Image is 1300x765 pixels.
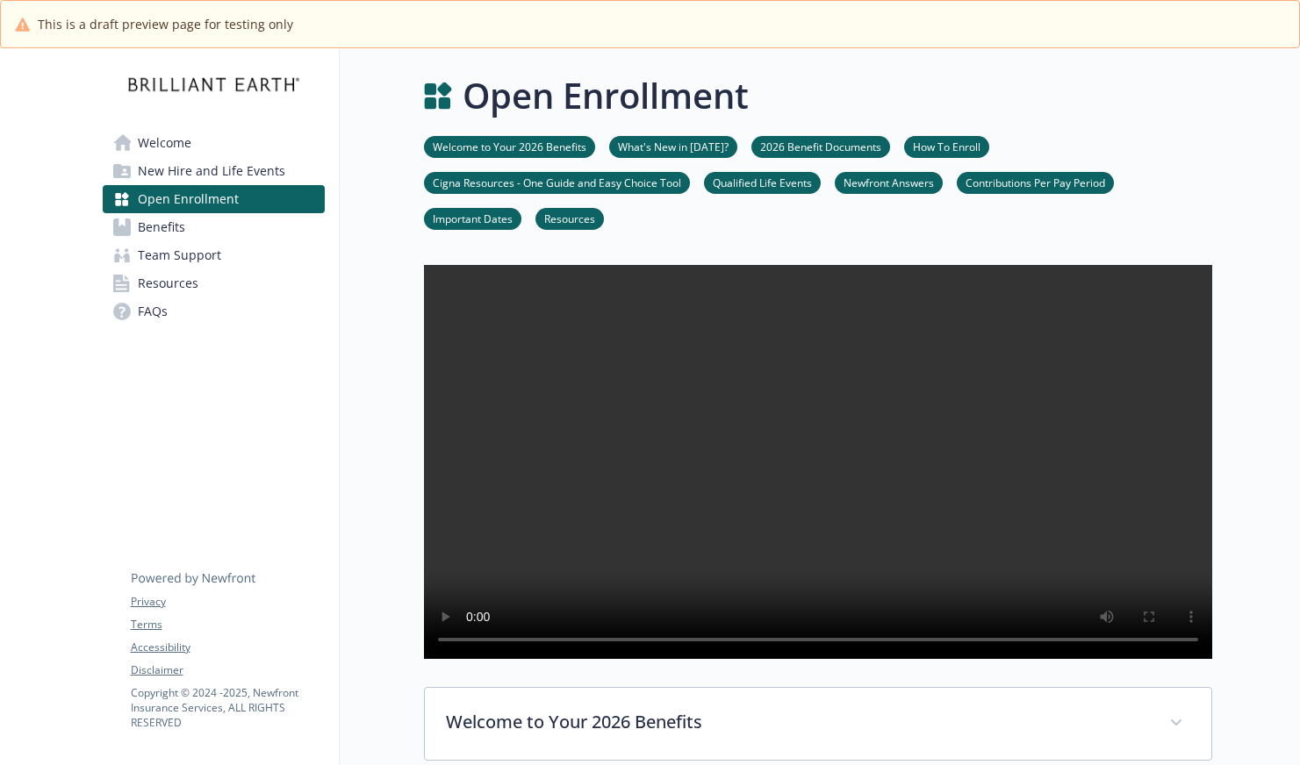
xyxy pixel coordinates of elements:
[751,138,890,154] a: 2026 Benefit Documents
[424,138,595,154] a: Welcome to Your 2026 Benefits
[446,709,1148,735] p: Welcome to Your 2026 Benefits
[131,662,324,678] a: Disclaimer
[957,174,1114,190] a: Contributions Per Pay Period
[103,213,325,241] a: Benefits
[103,129,325,157] a: Welcome
[138,213,185,241] span: Benefits
[835,174,943,190] a: Newfront Answers
[424,210,521,226] a: Important Dates
[103,185,325,213] a: Open Enrollment
[425,688,1211,760] div: Welcome to Your 2026 Benefits
[904,138,989,154] a: How To Enroll
[138,129,191,157] span: Welcome
[424,174,690,190] a: Cigna Resources - One Guide and Easy Choice Tool
[138,157,285,185] span: New Hire and Life Events
[131,594,324,610] a: Privacy
[138,241,221,269] span: Team Support
[131,617,324,633] a: Terms
[138,297,168,325] span: FAQs
[138,269,198,297] span: Resources
[609,138,737,154] a: What's New in [DATE]?
[535,210,604,226] a: Resources
[103,269,325,297] a: Resources
[463,69,749,122] h1: Open Enrollment
[131,640,324,655] a: Accessibility
[138,185,239,213] span: Open Enrollment
[103,297,325,325] a: FAQs
[704,174,821,190] a: Qualified Life Events
[131,685,324,730] p: Copyright © 2024 - 2025 , Newfront Insurance Services, ALL RIGHTS RESERVED
[103,157,325,185] a: New Hire and Life Events
[38,15,293,33] span: This is a draft preview page for testing only
[103,241,325,269] a: Team Support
